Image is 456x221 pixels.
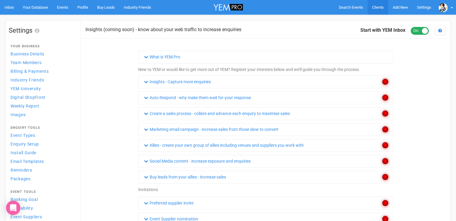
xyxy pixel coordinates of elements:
a: Social Media content - increase exposure and enquiries [143,158,252,164]
a: Weekly Report [9,102,75,110]
a: Billing & Payments [9,67,75,75]
a: Industry Friends [9,76,75,84]
a: Images [9,110,75,119]
a: Allies - create your own group of allies including venues and suppliers you work with [143,142,305,149]
a: Buy leads from your allies - increase sales [143,174,227,180]
span: Clients [372,5,384,10]
a: Create a sales process - collate and advance each enquiry to maximise sales [143,110,291,117]
span: Install Guide [10,150,36,155]
span: Add New [393,5,408,10]
h1: Settings [9,27,75,34]
a: Insights - Capture more enquiries [143,78,212,85]
h4: Event Tools [10,190,73,194]
a: Install Guide [9,149,75,157]
a: Marketing email campaign - increase sales from those slow to convert [143,126,279,133]
img: open-uri20201104-4-5tl7zq [439,3,448,12]
a: Packages [9,175,75,183]
a: Enquiry Setup [9,140,75,148]
a: Business Details [9,50,75,58]
p: New to YEM or would like to get more out of YEM? Register your interests below and we'll guide yo... [138,66,360,72]
span: Packages [10,176,31,181]
span: Billing & Payments [10,69,49,74]
h2: Insights (coming soon) - know about your web traffic to increase enquiries [85,27,241,32]
span: Event Suppliers [10,214,42,219]
span: Weekly Report [10,104,40,108]
a: Email Templates [9,157,75,165]
a: Digital Shopfront [9,93,75,101]
span: Booking Goal [10,197,38,202]
span: Email Templates [10,159,44,164]
div: Invitations [138,187,393,193]
a: Event Suppliers [9,213,75,221]
span: YEM University [10,86,41,91]
h4: Enquiry Tools [10,126,73,130]
span: Images [10,112,25,117]
a: Event Types [9,131,75,139]
a: Team Members [9,58,75,66]
a: Reminders [9,166,75,174]
div: Open Intercom Messenger [6,201,20,215]
a: What is YEM Pro [143,54,181,60]
legend: Start with YEM Inbox [360,27,429,34]
span: Availability [10,206,33,211]
a: Availability [9,204,75,212]
span: Search Events [339,5,363,10]
span: Reminders [10,168,32,172]
span: Event Types [10,133,35,138]
span: Team Members [10,60,41,65]
span: Enquiry Setup [10,142,39,146]
a: Auto Respond - why make them wait for your response [143,94,252,101]
a: Preferred supplier invite [143,200,194,206]
a: YEM University [9,84,75,93]
span: Digital Shopfront [10,95,46,100]
span: Business Details [10,52,44,56]
h4: Your Business [10,45,73,48]
a: Booking Goal [9,195,75,203]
